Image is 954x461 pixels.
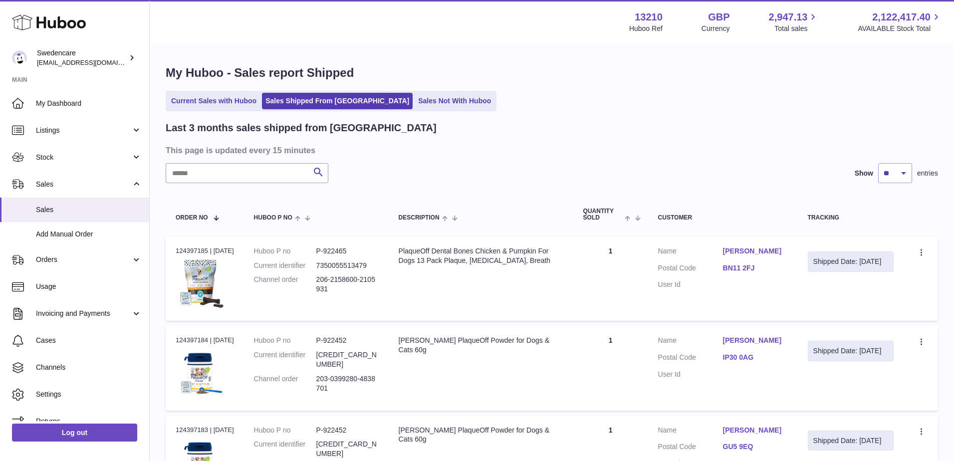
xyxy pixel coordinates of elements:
[36,417,142,426] span: Returns
[415,93,494,109] a: Sales Not With Huboo
[769,10,808,24] span: 2,947.13
[708,10,729,24] strong: GBP
[262,93,413,109] a: Sales Shipped From [GEOGRAPHIC_DATA]
[36,363,142,372] span: Channels
[166,145,936,156] h3: This page is updated every 15 minutes
[12,50,27,65] img: gemma.horsfield@swedencare.co.uk
[166,121,437,135] h2: Last 3 months sales shipped from [GEOGRAPHIC_DATA]
[254,374,316,393] dt: Channel order
[583,208,623,221] span: Quantity Sold
[254,275,316,294] dt: Channel order
[36,230,142,239] span: Add Manual Order
[168,93,260,109] a: Current Sales with Huboo
[176,348,226,398] img: $_57.JPG
[12,424,137,442] a: Log out
[37,58,147,66] span: [EMAIL_ADDRESS][DOMAIN_NAME]
[658,263,723,275] dt: Postal Code
[808,215,894,221] div: Tracking
[723,263,788,273] a: BN11 2FJ
[774,24,819,33] span: Total sales
[36,99,142,108] span: My Dashboard
[658,442,723,454] dt: Postal Code
[36,180,131,189] span: Sales
[399,336,563,355] div: [PERSON_NAME] PlaqueOff Powder for Dogs & Cats 60g
[658,215,788,221] div: Customer
[254,440,316,459] dt: Current identifier
[858,10,942,33] a: 2,122,417.40 AVAILABLE Stock Total
[254,261,316,270] dt: Current identifier
[399,426,563,445] div: [PERSON_NAME] PlaqueOff Powder for Dogs & Cats 60g
[813,346,889,356] div: Shipped Date: [DATE]
[658,246,723,258] dt: Name
[254,246,316,256] dt: Huboo P no
[316,440,379,459] dd: [CREDIT_CARD_NUMBER]
[36,336,142,345] span: Cases
[166,65,938,81] h1: My Huboo - Sales report Shipped
[658,336,723,348] dt: Name
[36,255,131,264] span: Orders
[36,309,131,318] span: Invoicing and Payments
[813,257,889,266] div: Shipped Date: [DATE]
[36,390,142,399] span: Settings
[37,48,127,67] div: Swedencare
[658,280,723,289] dt: User Id
[316,246,379,256] dd: P-922465
[723,353,788,362] a: IP30 0AG
[855,169,873,178] label: Show
[399,215,440,221] span: Description
[917,169,938,178] span: entries
[629,24,663,33] div: Huboo Ref
[813,436,889,446] div: Shipped Date: [DATE]
[176,215,208,221] span: Order No
[769,10,819,33] a: 2,947.13 Total sales
[254,426,316,435] dt: Huboo P no
[36,126,131,135] span: Listings
[723,246,788,256] a: [PERSON_NAME]
[176,246,234,255] div: 124397185 | [DATE]
[36,282,142,291] span: Usage
[573,326,648,410] td: 1
[723,426,788,435] a: [PERSON_NAME]
[316,426,379,435] dd: P-922452
[872,10,931,24] span: 2,122,417.40
[176,426,234,435] div: 124397183 | [DATE]
[36,205,142,215] span: Sales
[658,370,723,379] dt: User Id
[36,153,131,162] span: Stock
[635,10,663,24] strong: 13210
[399,246,563,265] div: PlaqueOff Dental Bones Chicken & Pumpkin For Dogs 13 Pack Plaque, [MEDICAL_DATA], Breath
[254,336,316,345] dt: Huboo P no
[316,261,379,270] dd: 7350055513479
[723,442,788,452] a: GU5 9EQ
[176,336,234,345] div: 124397184 | [DATE]
[254,350,316,369] dt: Current identifier
[723,336,788,345] a: [PERSON_NAME]
[702,24,730,33] div: Currency
[316,275,379,294] dd: 206-2158600-2105931
[658,426,723,438] dt: Name
[316,350,379,369] dd: [CREDIT_CARD_NUMBER]
[316,336,379,345] dd: P-922452
[176,258,226,308] img: $_57.JPG
[254,215,292,221] span: Huboo P no
[658,353,723,365] dt: Postal Code
[573,236,648,321] td: 1
[858,24,942,33] span: AVAILABLE Stock Total
[316,374,379,393] dd: 203-0399280-4838701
